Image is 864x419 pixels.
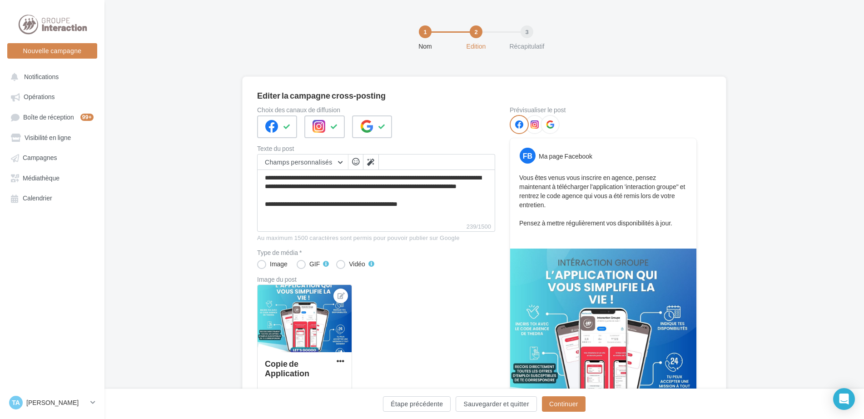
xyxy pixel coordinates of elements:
div: Image du post [257,276,495,283]
a: TA [PERSON_NAME] [7,394,97,411]
div: Récapitulatif [498,42,556,51]
span: Champs personnalisés [265,158,333,166]
div: FB [520,148,536,164]
div: 2 [470,25,482,38]
span: Calendrier [23,195,52,202]
a: Campagnes [5,149,99,165]
div: Edition [447,42,505,51]
button: Sauvegarder et quitter [456,396,536,412]
p: [PERSON_NAME] [26,398,87,407]
span: Campagnes [23,154,57,162]
label: 239/1500 [257,222,495,232]
div: Prévisualiser le post [510,107,697,113]
button: Continuer [542,396,586,412]
span: Notifications [24,73,59,80]
span: Médiathèque [23,174,60,182]
label: Texte du post [257,145,495,152]
a: Visibilité en ligne [5,129,99,145]
button: Notifications [5,68,95,85]
button: Étape précédente [383,396,451,412]
a: Opérations [5,88,99,105]
span: Boîte de réception [23,113,74,121]
span: TA [12,398,20,407]
div: Ma page Facebook [539,152,592,161]
div: 1 [419,25,432,38]
button: Nouvelle campagne [7,43,97,59]
a: Boîte de réception99+ [5,109,99,125]
div: Copie de Application [265,359,309,378]
p: Vous êtes venus vous inscrire en agence, pensez maintenant à télécharger l'application 'interacti... [519,173,687,237]
div: Open Intercom Messenger [833,388,855,410]
label: Choix des canaux de diffusion [257,107,495,113]
div: Image [270,261,288,267]
div: 99+ [80,114,94,121]
div: Au maximum 1500 caractères sont permis pour pouvoir publier sur Google [257,234,495,242]
div: GIF [309,261,320,267]
div: Vidéo [349,261,365,267]
div: Editer la campagne cross-posting [257,91,386,100]
span: Visibilité en ligne [25,134,71,141]
label: Type de média * [257,249,495,256]
a: Médiathèque [5,170,99,186]
a: Calendrier [5,190,99,206]
span: Opérations [24,93,55,101]
button: Champs personnalisés [258,155,348,170]
div: 3 [521,25,533,38]
div: Nom [396,42,454,51]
